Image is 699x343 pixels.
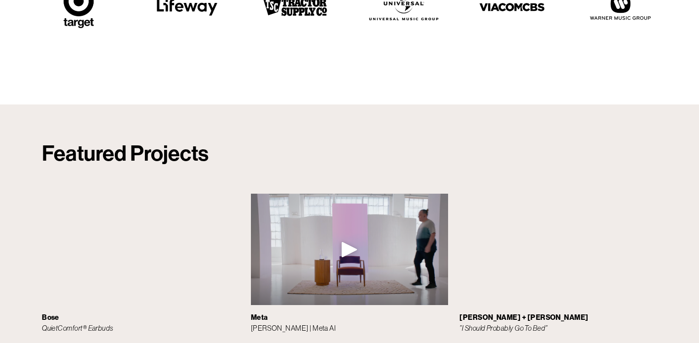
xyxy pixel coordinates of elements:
em: ”I Should Probably Go To Bed” [459,324,547,332]
div: Play [338,238,361,261]
h3: Featured Projects [42,140,657,167]
iframe: Bose | QuietComfort Earbuds | Rule The Quiet [42,194,240,305]
p: [PERSON_NAME] | Meta AI [251,312,449,334]
em: QuietComfort® Earbuds [42,324,113,332]
strong: Meta [251,313,268,322]
iframe: Dan + Shay - I Should Probably Go To Bed (Official Music Video) [459,194,657,305]
strong: Bose [42,313,59,322]
strong: [PERSON_NAME] + [PERSON_NAME] [459,313,588,322]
